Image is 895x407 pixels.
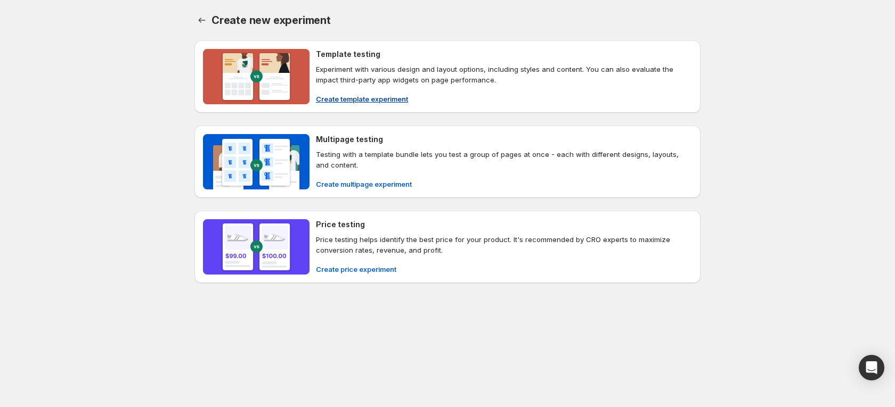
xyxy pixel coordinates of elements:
button: Back [194,13,209,28]
h4: Price testing [316,219,365,230]
span: Create new experiment [211,14,331,27]
button: Create price experiment [310,261,403,278]
p: Experiment with various design and layout options, including styles and content. You can also eva... [316,64,692,85]
img: Price testing [203,219,310,275]
span: Create template experiment [316,94,408,104]
img: Multipage testing [203,134,310,189]
span: Create multipage experiment [316,179,412,189]
button: Create multipage experiment [310,176,418,193]
div: Open Intercom Messenger [859,355,884,380]
span: Create price experiment [316,264,396,275]
button: Create template experiment [310,90,414,107]
h4: Multipage testing [316,134,383,145]
p: Price testing helps identify the best price for your product. It's recommended by CRO experts to ... [316,234,692,255]
img: Template testing [203,49,310,104]
p: Testing with a template bundle lets you test a group of pages at once - each with different desig... [316,149,692,170]
h4: Template testing [316,49,380,60]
